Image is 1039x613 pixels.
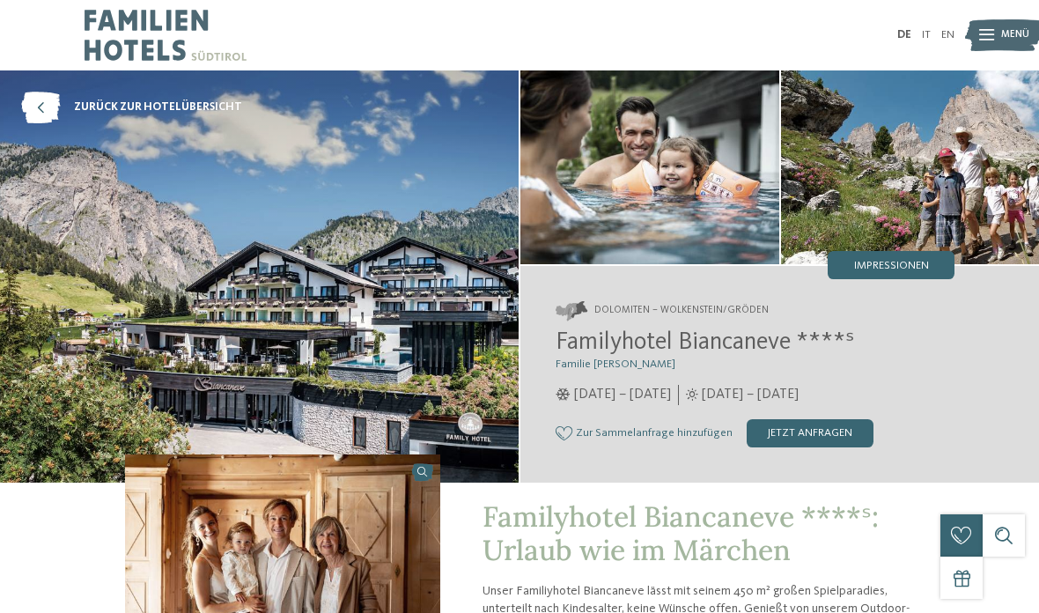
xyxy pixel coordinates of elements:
span: Zur Sammelanfrage hinzufügen [576,427,733,439]
span: Menü [1001,28,1029,42]
a: zurück zur Hotelübersicht [21,92,242,123]
span: Familyhotel Biancaneve ****ˢ [556,330,854,355]
i: Öffnungszeiten im Winter [556,388,571,401]
span: [DATE] – [DATE] [574,385,671,404]
img: Unser Familienhotel in Wolkenstein: Urlaub wie im Märchen [520,70,779,264]
span: Familie [PERSON_NAME] [556,358,675,370]
span: [DATE] – [DATE] [702,385,799,404]
div: jetzt anfragen [747,419,873,447]
span: zurück zur Hotelübersicht [74,100,242,115]
span: Impressionen [854,261,929,272]
span: Dolomiten – Wolkenstein/Gröden [594,304,769,318]
span: Familyhotel Biancaneve ****ˢ: Urlaub wie im Märchen [483,499,879,568]
i: Öffnungszeiten im Sommer [686,388,698,401]
a: EN [941,29,954,41]
a: DE [897,29,911,41]
a: IT [922,29,931,41]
